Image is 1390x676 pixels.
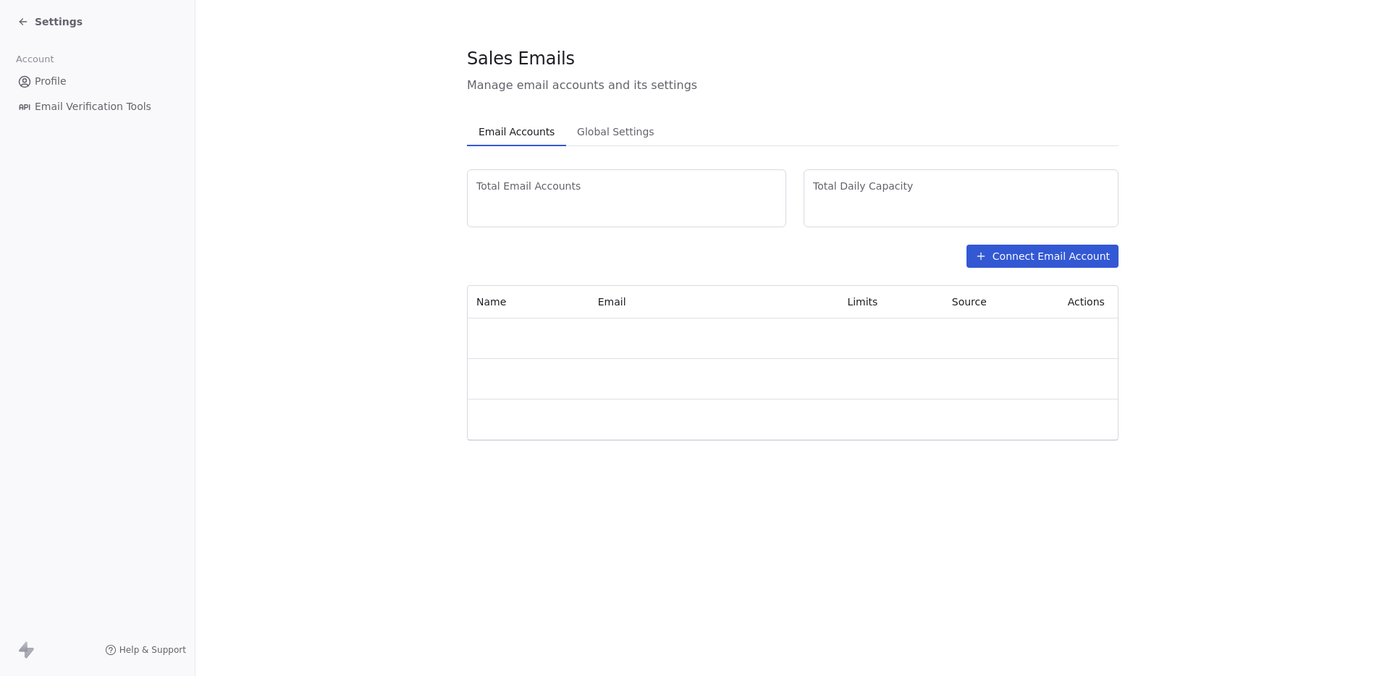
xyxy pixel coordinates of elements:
span: Actions [1068,296,1105,308]
a: Help & Support [105,644,186,656]
span: Global Settings [571,122,660,142]
span: Name [476,296,506,308]
span: Total Email Accounts [476,179,777,193]
span: Limits [847,296,877,308]
span: Email Accounts [473,122,560,142]
span: Sales Emails [467,48,575,69]
span: Account [9,48,60,70]
span: Settings [35,14,83,29]
a: Email Verification Tools [12,95,183,119]
span: Manage email accounts and its settings [467,77,1119,94]
span: Profile [35,74,67,89]
span: Total Daily Capacity [813,179,1109,193]
span: Email [598,296,626,308]
span: Email Verification Tools [35,99,151,114]
span: Help & Support [119,644,186,656]
button: Connect Email Account [966,245,1119,268]
a: Profile [12,69,183,93]
span: Source [952,296,987,308]
a: Settings [17,14,83,29]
